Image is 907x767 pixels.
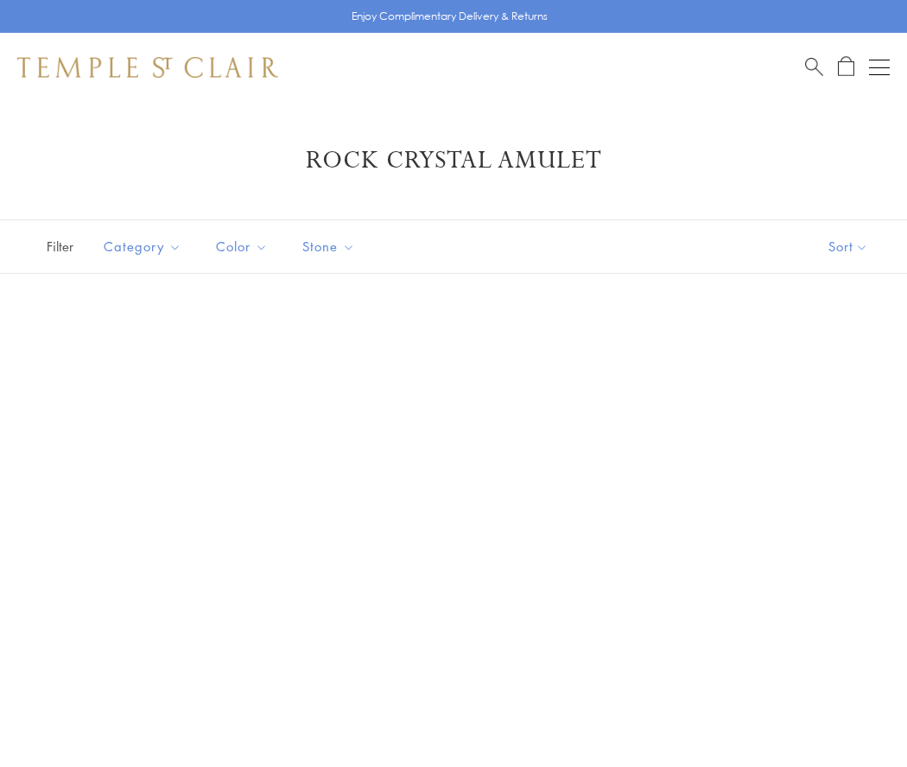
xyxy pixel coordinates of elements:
[294,236,368,257] span: Stone
[43,145,864,176] h1: Rock Crystal Amulet
[838,56,854,78] a: Open Shopping Bag
[805,56,823,78] a: Search
[289,227,368,266] button: Stone
[17,57,278,78] img: Temple St. Clair
[207,236,281,257] span: Color
[790,220,907,273] button: Show sort by
[91,227,194,266] button: Category
[95,236,194,257] span: Category
[869,57,890,78] button: Open navigation
[203,227,281,266] button: Color
[352,8,548,25] p: Enjoy Complimentary Delivery & Returns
